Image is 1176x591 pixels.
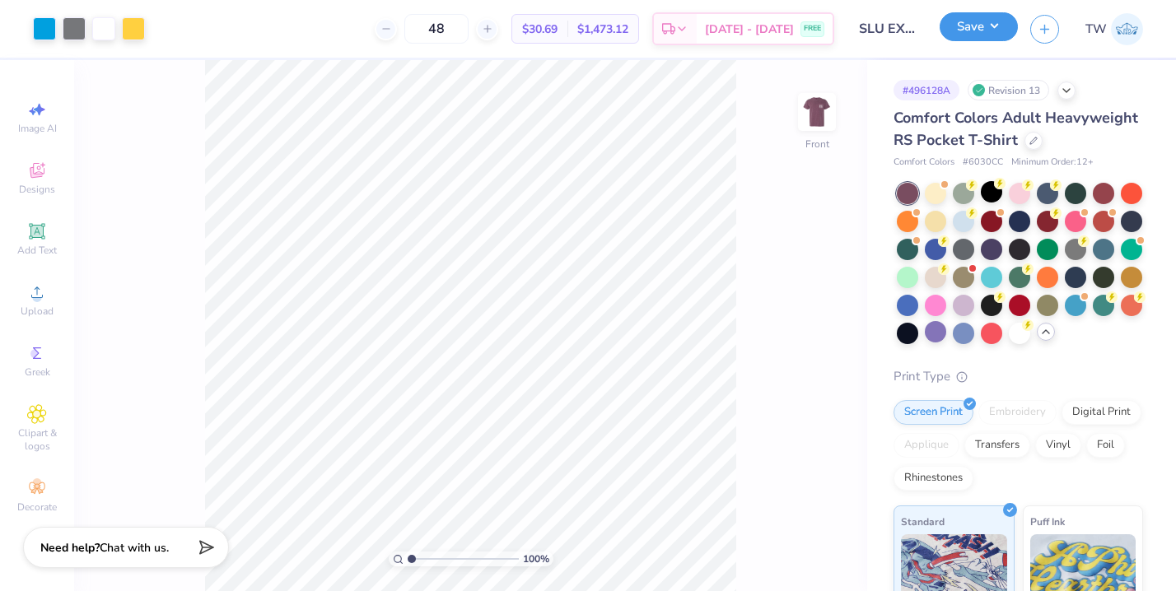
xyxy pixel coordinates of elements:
[21,305,54,318] span: Upload
[19,183,55,196] span: Designs
[523,551,549,566] span: 100 %
[25,365,50,379] span: Greek
[1086,433,1125,458] div: Foil
[894,466,973,491] div: Rhinestones
[804,23,821,35] span: FREE
[968,80,1049,100] div: Revision 13
[894,156,954,170] span: Comfort Colors
[1035,433,1081,458] div: Vinyl
[805,137,829,151] div: Front
[800,95,833,128] img: Front
[18,122,57,135] span: Image AI
[17,500,57,514] span: Decorate
[8,426,66,453] span: Clipart & logos
[940,12,1018,41] button: Save
[901,513,945,530] span: Standard
[522,21,558,38] span: $30.69
[1085,13,1143,45] a: TW
[1062,400,1141,425] div: Digital Print
[577,21,628,38] span: $1,473.12
[404,14,469,44] input: – –
[894,400,973,425] div: Screen Print
[894,108,1138,150] span: Comfort Colors Adult Heavyweight RS Pocket T-Shirt
[17,244,57,257] span: Add Text
[1030,513,1065,530] span: Puff Ink
[1111,13,1143,45] img: Thompson Wright
[100,540,169,556] span: Chat with us.
[1085,20,1107,39] span: TW
[963,156,1003,170] span: # 6030CC
[847,12,927,45] input: Untitled Design
[978,400,1057,425] div: Embroidery
[964,433,1030,458] div: Transfers
[40,540,100,556] strong: Need help?
[1011,156,1094,170] span: Minimum Order: 12 +
[894,433,959,458] div: Applique
[705,21,794,38] span: [DATE] - [DATE]
[894,367,1143,386] div: Print Type
[894,80,959,100] div: # 496128A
